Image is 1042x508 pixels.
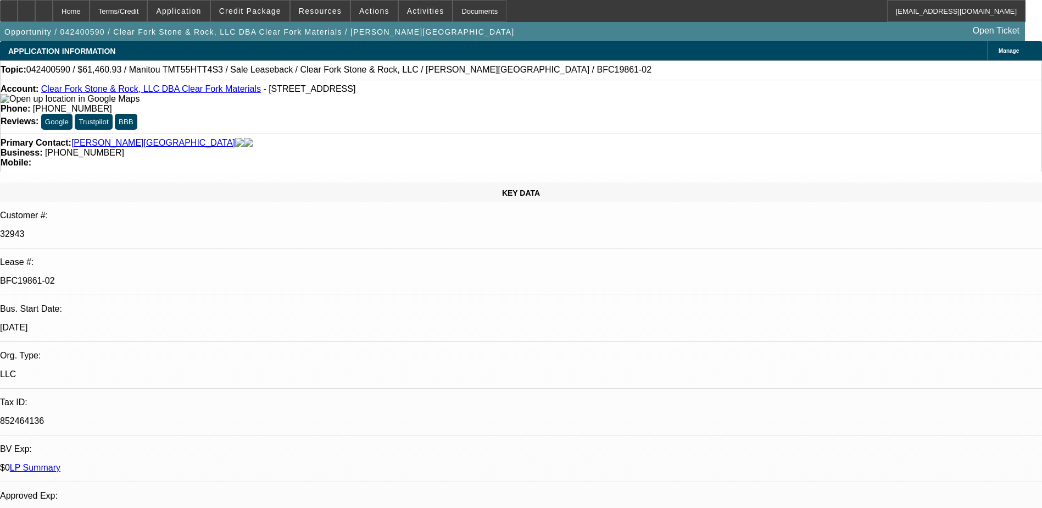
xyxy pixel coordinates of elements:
[235,138,244,148] img: facebook-icon.png
[33,104,112,113] span: [PHONE_NUMBER]
[351,1,398,21] button: Actions
[407,7,444,15] span: Activities
[41,84,261,93] a: Clear Fork Stone & Rock, LLC DBA Clear Fork Materials
[8,47,115,56] span: APPLICATION INFORMATION
[1,94,140,103] a: View Google Maps
[263,84,355,93] span: - [STREET_ADDRESS]
[1,138,71,148] strong: Primary Contact:
[1,84,38,93] strong: Account:
[1,104,30,113] strong: Phone:
[219,7,281,15] span: Credit Package
[502,189,540,197] span: KEY DATA
[10,463,60,472] a: LP Summary
[211,1,289,21] button: Credit Package
[26,65,651,75] span: 042400590 / $61,460.93 / Manitou TMT55HTT4S3 / Sale Leaseback / Clear Fork Stone & Rock, LLC / [P...
[399,1,453,21] button: Activities
[999,48,1019,54] span: Manage
[1,117,38,126] strong: Reviews:
[1,65,26,75] strong: Topic:
[115,114,137,130] button: BBB
[45,148,124,157] span: [PHONE_NUMBER]
[4,27,514,36] span: Opportunity / 042400590 / Clear Fork Stone & Rock, LLC DBA Clear Fork Materials / [PERSON_NAME][G...
[244,138,253,148] img: linkedin-icon.png
[71,138,235,148] a: [PERSON_NAME][GEOGRAPHIC_DATA]
[1,148,42,157] strong: Business:
[41,114,73,130] button: Google
[75,114,112,130] button: Trustpilot
[359,7,389,15] span: Actions
[156,7,201,15] span: Application
[299,7,342,15] span: Resources
[1,94,140,104] img: Open up location in Google Maps
[1,158,31,167] strong: Mobile:
[968,21,1024,40] a: Open Ticket
[291,1,350,21] button: Resources
[148,1,209,21] button: Application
